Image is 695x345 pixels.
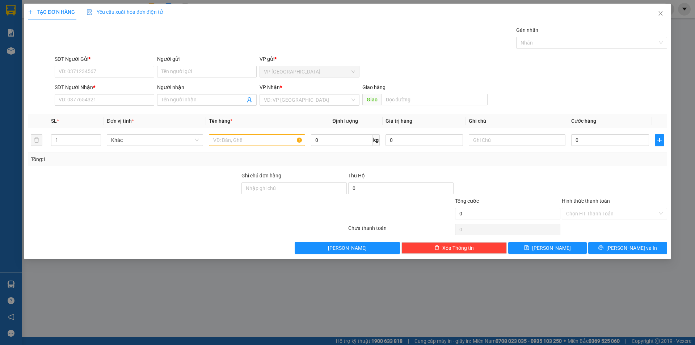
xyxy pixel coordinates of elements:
span: Tên hàng [209,118,232,124]
span: user-add [247,97,253,103]
label: Gán nhãn [516,27,538,33]
span: save [525,245,530,251]
img: logo [4,16,30,42]
div: Người gửi [157,55,257,63]
span: VP Bình Dương: 36 Xuyên Á, [PERSON_NAME], Dĩ An, [GEOGRAPHIC_DATA] [31,22,81,37]
span: SĐT: [31,48,62,53]
div: SĐT Người Nhận [55,83,154,91]
input: 0 [386,134,463,146]
span: [PERSON_NAME] [532,244,571,252]
button: [PERSON_NAME] [295,242,400,254]
span: [PERSON_NAME] [328,244,367,252]
span: Cước hàng [571,118,596,124]
span: Giao [362,94,382,105]
span: VP Đà Lạt [264,66,355,77]
div: Chưa thanh toán [347,224,454,237]
span: [PERSON_NAME] và In [606,244,657,252]
span: TẠO ĐƠN HÀNG [28,9,75,15]
label: Ghi chú đơn hàng [241,173,281,178]
span: Yêu cầu xuất hóa đơn điện tử [87,9,163,15]
input: Ghi Chú [469,134,565,146]
span: close [658,10,664,16]
span: printer [598,245,603,251]
span: Giá trị hàng [386,118,412,124]
span: Xóa Thông tin [442,244,474,252]
th: Ghi chú [466,114,568,128]
button: delete [31,134,42,146]
span: delete [434,245,439,251]
span: Thu Hộ [348,173,365,178]
input: Dọc đường [382,94,488,105]
span: Định lượng [333,118,358,124]
span: kg [372,134,380,146]
button: deleteXóa Thông tin [402,242,507,254]
span: VP HCM: 522 [PERSON_NAME], P.4, Q.[GEOGRAPHIC_DATA] [31,12,98,21]
span: SL [51,118,57,124]
button: plus [655,134,664,146]
input: Ghi chú đơn hàng [241,182,347,194]
span: plus [655,137,664,143]
div: SĐT Người Gửi [55,55,154,63]
span: VP Nhận [260,84,280,90]
span: Khác [111,135,199,146]
img: icon [87,9,92,15]
label: Hình thức thanh toán [562,198,610,204]
button: Close [650,4,671,24]
div: Tổng: 1 [31,155,268,163]
span: plus [28,9,33,14]
span: Đơn vị tính [107,118,134,124]
strong: 0333 161718 [39,48,62,53]
span: Giao hàng [362,84,386,90]
input: VD: Bàn, Ghế [209,134,305,146]
div: Người nhận [157,83,257,91]
button: save[PERSON_NAME] [508,242,587,254]
div: VP gửi [260,55,359,63]
button: printer[PERSON_NAME] và In [589,242,667,254]
span: VP [GEOGRAPHIC_DATA]: 84C KQH [PERSON_NAME], P.7, [GEOGRAPHIC_DATA] [31,38,107,47]
span: Tổng cước [455,198,479,204]
strong: PHONG PHÚ EXPRESS [31,4,89,11]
